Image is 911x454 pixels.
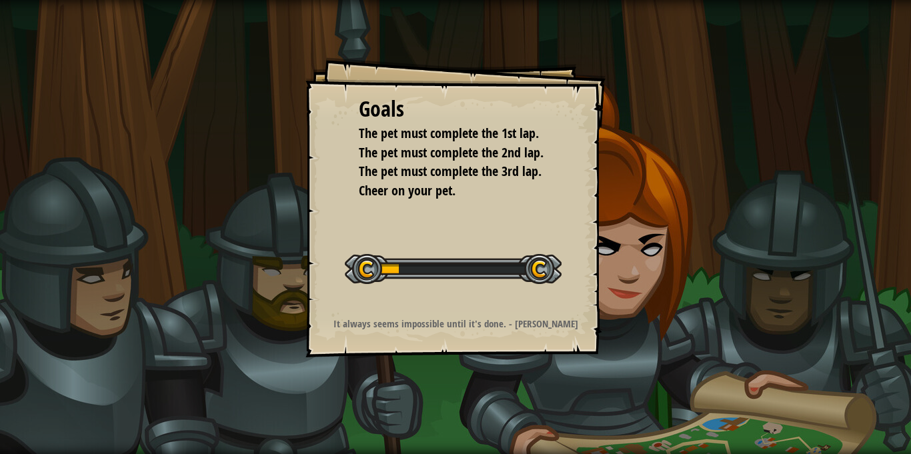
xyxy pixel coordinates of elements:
li: Cheer on your pet. [342,181,549,201]
li: The pet must complete the 3rd lap. [342,162,549,181]
span: The pet must complete the 2nd lap. [359,143,544,161]
div: Goals [359,94,552,125]
li: The pet must complete the 2nd lap. [342,143,549,163]
span: The pet must complete the 1st lap. [359,124,539,142]
strong: It always seems impossible until it's done. - [PERSON_NAME] [333,317,578,331]
span: The pet must complete the 3rd lap. [359,162,542,180]
li: The pet must complete the 1st lap. [342,124,549,143]
span: Cheer on your pet. [359,181,455,199]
